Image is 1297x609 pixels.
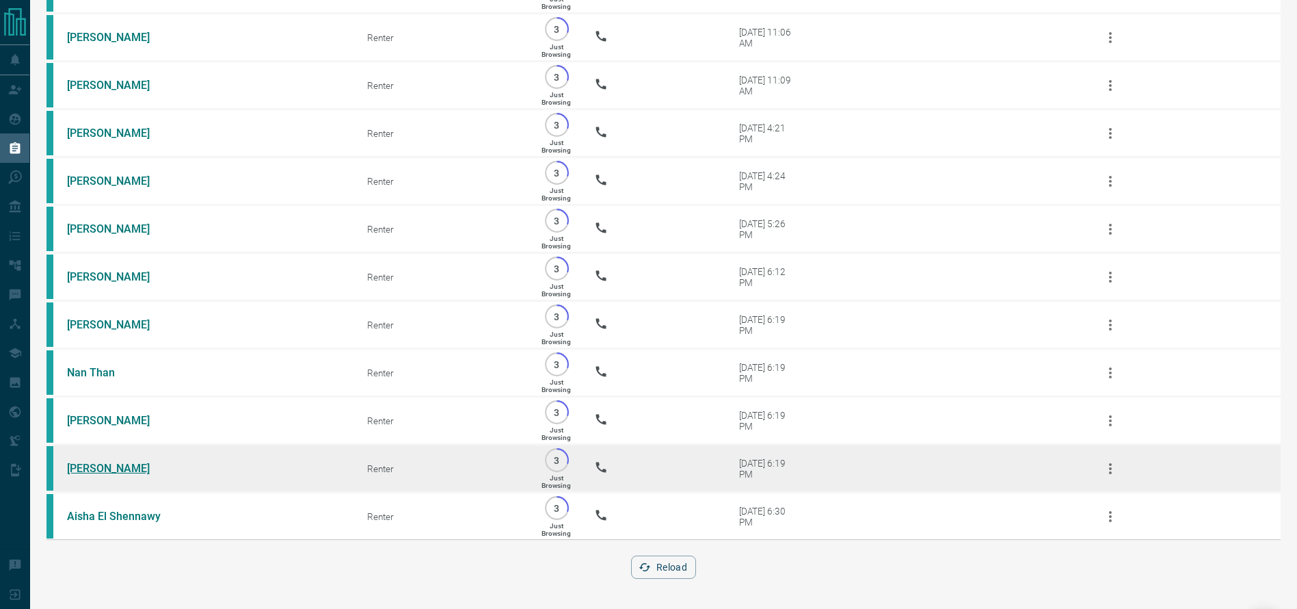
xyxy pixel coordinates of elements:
p: Just Browsing [541,91,571,106]
a: [PERSON_NAME] [67,270,170,283]
a: [PERSON_NAME] [67,462,170,475]
div: [DATE] 4:21 PM [739,122,797,144]
div: condos.ca [46,63,53,107]
div: [DATE] 6:30 PM [739,506,797,528]
div: condos.ca [46,398,53,443]
button: Reload [631,556,696,579]
div: [DATE] 6:12 PM [739,266,797,288]
div: [DATE] 5:26 PM [739,218,797,240]
p: Just Browsing [541,474,571,489]
p: 3 [552,72,562,82]
div: Renter [367,32,519,43]
div: Renter [367,511,519,522]
div: condos.ca [46,494,53,539]
div: condos.ca [46,255,53,299]
div: condos.ca [46,207,53,251]
div: condos.ca [46,446,53,491]
a: [PERSON_NAME] [67,31,170,44]
p: 3 [552,503,562,513]
div: Renter [367,272,519,283]
div: [DATE] 6:19 PM [739,410,797,432]
p: 3 [552,168,562,178]
div: [DATE] 6:19 PM [739,458,797,480]
div: condos.ca [46,111,53,155]
p: Just Browsing [541,331,571,346]
a: Aisha El Shennawy [67,510,170,523]
a: [PERSON_NAME] [67,222,170,235]
p: Just Browsing [541,426,571,441]
div: Renter [367,128,519,139]
div: Renter [367,367,519,378]
p: 3 [552,359,562,370]
a: Nan Than [67,366,170,379]
a: [PERSON_NAME] [67,174,170,187]
div: Renter [367,224,519,235]
a: [PERSON_NAME] [67,414,170,427]
p: 3 [552,120,562,130]
div: [DATE] 4:24 PM [739,170,797,192]
div: condos.ca [46,159,53,203]
a: [PERSON_NAME] [67,127,170,140]
a: [PERSON_NAME] [67,318,170,331]
p: Just Browsing [541,235,571,250]
div: condos.ca [46,302,53,347]
p: Just Browsing [541,139,571,154]
a: [PERSON_NAME] [67,79,170,92]
p: Just Browsing [541,283,571,298]
div: [DATE] 11:06 AM [739,27,797,49]
div: [DATE] 6:19 PM [739,362,797,384]
p: 3 [552,263,562,274]
div: Renter [367,320,519,331]
p: 3 [552,24,562,34]
div: [DATE] 6:19 PM [739,314,797,336]
p: 3 [552,216,562,226]
div: Renter [367,176,519,187]
p: Just Browsing [541,187,571,202]
div: [DATE] 11:09 AM [739,75,797,96]
div: Renter [367,463,519,474]
div: Renter [367,415,519,426]
p: 3 [552,455,562,465]
p: 3 [552,311,562,322]
div: Renter [367,80,519,91]
div: condos.ca [46,15,53,60]
p: Just Browsing [541,378,571,393]
p: Just Browsing [541,522,571,537]
p: 3 [552,407,562,417]
div: condos.ca [46,350,53,395]
p: Just Browsing [541,43,571,58]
